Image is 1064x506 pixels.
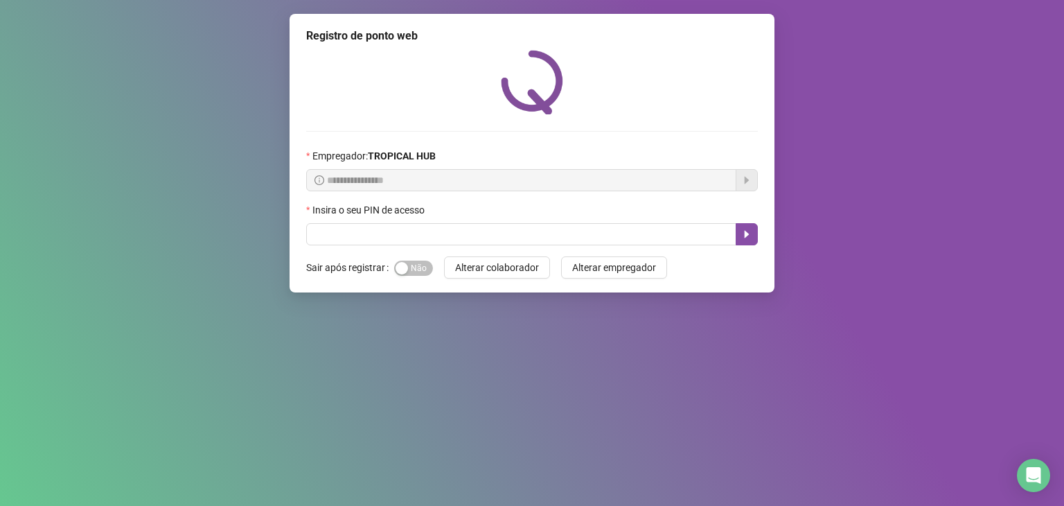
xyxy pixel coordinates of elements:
[312,148,436,164] span: Empregador :
[306,28,758,44] div: Registro de ponto web
[455,260,539,275] span: Alterar colaborador
[741,229,752,240] span: caret-right
[368,150,436,162] strong: TROPICAL HUB
[306,256,394,279] label: Sair após registrar
[501,50,563,114] img: QRPoint
[314,175,324,185] span: info-circle
[1017,459,1050,492] div: Open Intercom Messenger
[561,256,667,279] button: Alterar empregador
[306,202,434,218] label: Insira o seu PIN de acesso
[444,256,550,279] button: Alterar colaborador
[572,260,656,275] span: Alterar empregador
